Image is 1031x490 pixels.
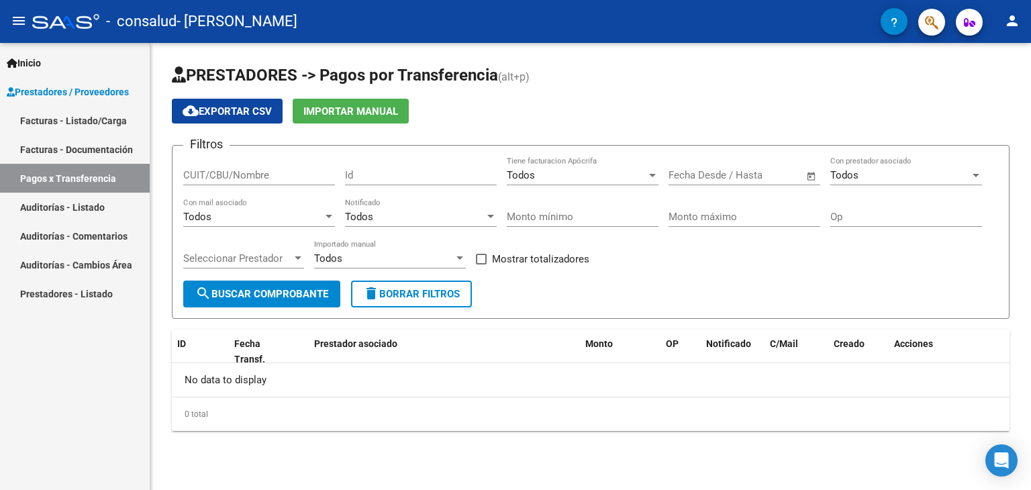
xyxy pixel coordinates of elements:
[492,251,589,267] span: Mostrar totalizadores
[177,338,186,349] span: ID
[183,105,272,117] span: Exportar CSV
[314,338,397,349] span: Prestador asociado
[701,330,765,374] datatable-header-cell: Notificado
[804,168,820,184] button: Open calendar
[172,363,1010,397] div: No data to display
[303,105,398,117] span: Importar Manual
[195,285,211,301] mat-icon: search
[7,85,129,99] span: Prestadores / Proveedores
[894,338,933,349] span: Acciones
[11,13,27,29] mat-icon: menu
[172,330,229,374] datatable-header-cell: ID
[834,338,865,349] span: Creado
[183,103,199,119] mat-icon: cloud_download
[314,252,342,264] span: Todos
[735,169,800,181] input: Fecha fin
[363,288,460,300] span: Borrar Filtros
[183,211,211,223] span: Todos
[177,7,297,36] span: - [PERSON_NAME]
[345,211,373,223] span: Todos
[507,169,535,181] span: Todos
[234,338,265,364] span: Fecha Transf.
[706,338,751,349] span: Notificado
[183,252,292,264] span: Seleccionar Prestador
[580,330,660,374] datatable-header-cell: Monto
[765,330,828,374] datatable-header-cell: C/Mail
[309,330,580,374] datatable-header-cell: Prestador asociado
[229,330,289,374] datatable-header-cell: Fecha Transf.
[830,169,858,181] span: Todos
[828,330,889,374] datatable-header-cell: Creado
[7,56,41,70] span: Inicio
[351,281,472,307] button: Borrar Filtros
[660,330,701,374] datatable-header-cell: OP
[770,338,798,349] span: C/Mail
[172,397,1010,431] div: 0 total
[106,7,177,36] span: - consalud
[363,285,379,301] mat-icon: delete
[498,70,530,83] span: (alt+p)
[172,99,283,124] button: Exportar CSV
[172,66,498,85] span: PRESTADORES -> Pagos por Transferencia
[669,169,723,181] input: Fecha inicio
[985,444,1018,477] div: Open Intercom Messenger
[293,99,409,124] button: Importar Manual
[1004,13,1020,29] mat-icon: person
[195,288,328,300] span: Buscar Comprobante
[666,338,679,349] span: OP
[889,330,1010,374] datatable-header-cell: Acciones
[585,338,613,349] span: Monto
[183,135,230,154] h3: Filtros
[183,281,340,307] button: Buscar Comprobante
